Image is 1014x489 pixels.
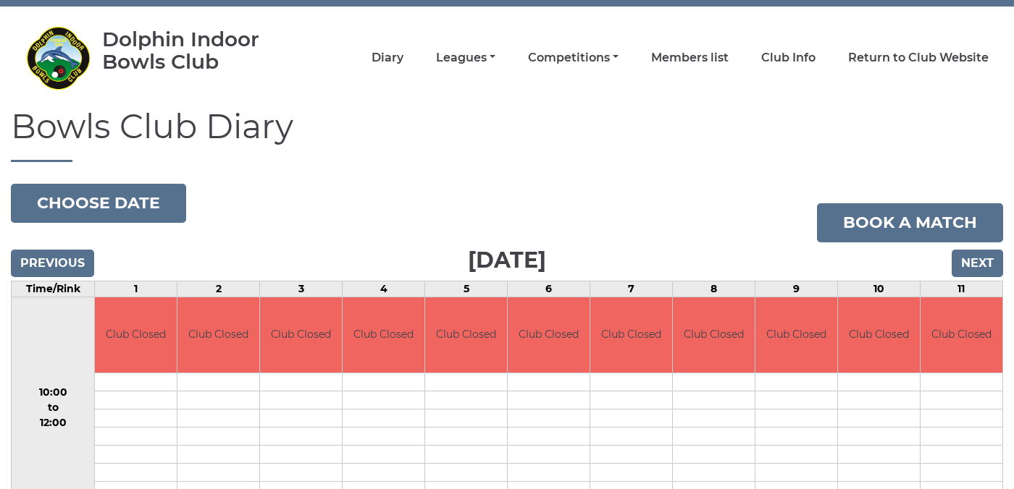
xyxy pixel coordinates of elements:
h1: Bowls Club Diary [11,109,1003,162]
a: Competitions [528,50,619,66]
td: Club Closed [343,297,424,373]
td: Club Closed [755,297,837,373]
a: Diary [372,50,403,66]
td: 8 [672,281,755,297]
td: 11 [920,281,1002,297]
div: Dolphin Indoor Bowls Club [102,28,301,73]
td: Club Closed [95,297,177,373]
td: Club Closed [590,297,672,373]
td: 5 [425,281,508,297]
a: Leagues [436,50,495,66]
td: Club Closed [425,297,507,373]
td: 6 [508,281,590,297]
td: 3 [260,281,343,297]
td: 7 [590,281,673,297]
a: Members list [651,50,729,66]
td: Time/Rink [12,281,95,297]
a: Book a match [817,203,1003,242]
a: Club Info [761,50,816,66]
td: 9 [755,281,837,297]
td: Club Closed [260,297,342,373]
button: Choose date [11,184,186,223]
td: Club Closed [673,297,755,373]
td: Club Closed [508,297,590,373]
input: Next [952,250,1003,277]
td: 2 [177,281,260,297]
td: Club Closed [838,297,920,373]
a: Return to Club Website [848,50,989,66]
td: 10 [837,281,920,297]
td: 1 [95,281,177,297]
td: 4 [343,281,425,297]
td: Club Closed [921,297,1002,373]
input: Previous [11,250,94,277]
td: Club Closed [177,297,259,373]
img: Dolphin Indoor Bowls Club [25,25,91,90]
